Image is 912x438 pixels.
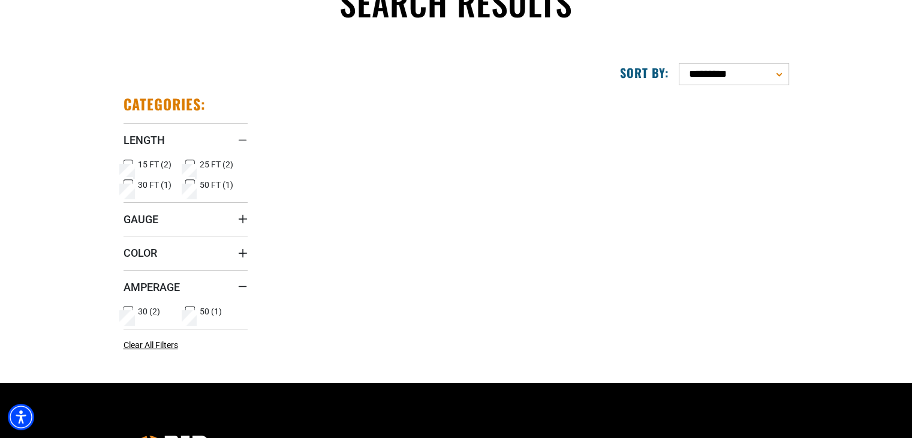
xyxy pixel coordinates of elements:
[200,307,222,316] span: 50 (1)
[138,307,160,316] span: 30 (2)
[124,95,206,113] h2: Categories:
[620,65,669,80] label: Sort by:
[124,212,158,226] span: Gauge
[124,133,165,147] span: Length
[124,339,183,352] a: Clear All Filters
[124,236,248,269] summary: Color
[124,280,180,294] span: Amperage
[138,181,171,189] span: 30 FT (1)
[138,160,171,169] span: 15 FT (2)
[124,123,248,157] summary: Length
[124,340,178,350] span: Clear All Filters
[124,246,157,260] span: Color
[124,202,248,236] summary: Gauge
[200,181,233,189] span: 50 FT (1)
[8,404,34,430] div: Accessibility Menu
[124,270,248,304] summary: Amperage
[200,160,233,169] span: 25 FT (2)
